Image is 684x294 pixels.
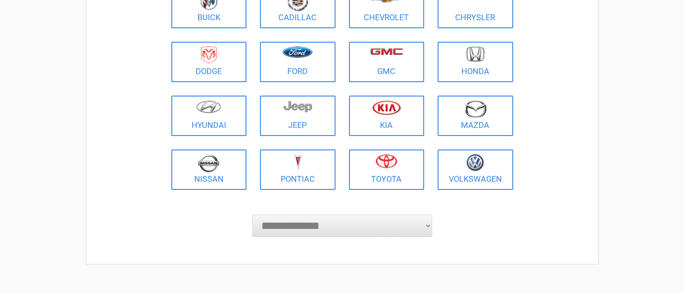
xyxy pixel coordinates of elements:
[198,154,219,172] img: nissan
[372,100,401,115] img: kia
[260,149,335,190] a: Pontiac
[438,42,513,82] a: Honda
[438,96,513,136] a: Mazda
[283,100,312,113] img: jeep
[464,100,487,118] img: mazda
[196,100,221,113] img: hyundai
[349,42,425,82] a: GMC
[293,154,302,171] img: pontiac
[349,149,425,190] a: Toyota
[171,96,247,136] a: Hyundai
[201,46,217,64] img: dodge
[260,96,335,136] a: Jeep
[466,154,484,171] img: volkswagen
[171,42,247,82] a: Dodge
[349,96,425,136] a: Kia
[370,48,403,55] img: gmc
[260,42,335,82] a: Ford
[282,46,313,58] img: ford
[171,149,247,190] a: Nissan
[438,149,513,190] a: Volkswagen
[466,46,485,62] img: honda
[376,154,397,168] img: toyota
